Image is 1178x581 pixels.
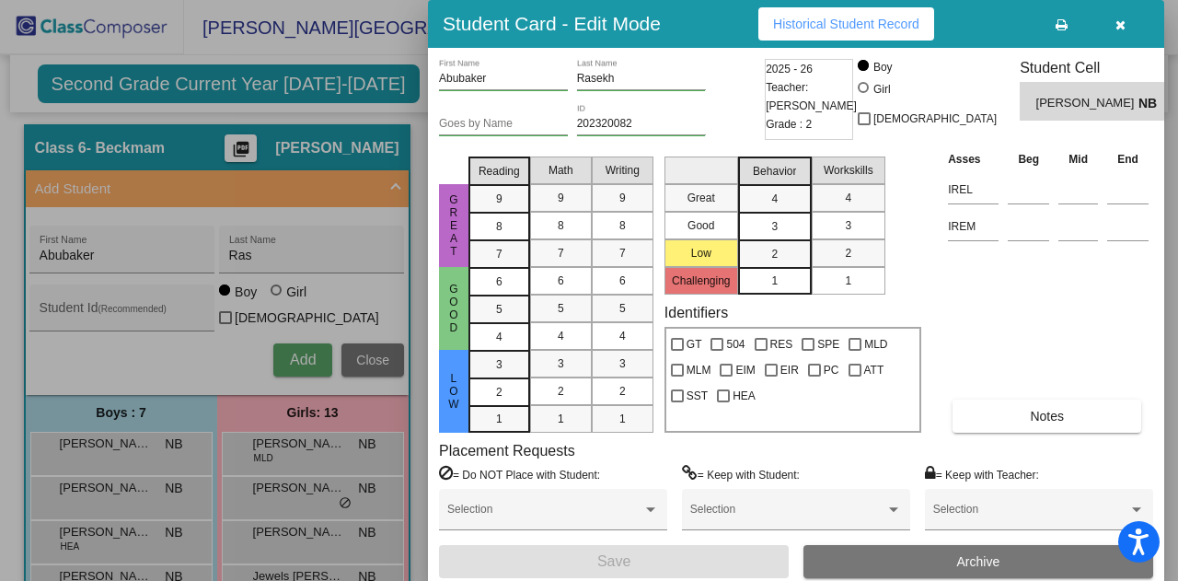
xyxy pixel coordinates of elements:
[577,118,706,131] input: Enter ID
[1036,94,1138,113] span: [PERSON_NAME]
[1103,149,1153,169] th: End
[845,245,851,261] span: 2
[479,163,520,180] span: Reading
[726,333,745,355] span: 504
[771,246,778,262] span: 2
[619,328,626,344] span: 4
[496,329,502,345] span: 4
[1030,409,1064,424] span: Notes
[496,191,502,207] span: 9
[925,465,1039,483] label: = Keep with Teacher:
[766,115,812,134] span: Grade : 2
[948,176,999,203] input: assessment
[953,400,1141,433] button: Notes
[558,273,564,289] span: 6
[771,191,778,207] span: 4
[619,245,626,261] span: 7
[496,356,502,373] span: 3
[558,245,564,261] span: 7
[439,545,789,578] button: Save
[864,359,884,381] span: ATT
[771,273,778,289] span: 1
[1003,149,1054,169] th: Beg
[817,333,839,355] span: SPE
[845,217,851,234] span: 3
[957,554,1000,569] span: Archive
[948,213,999,240] input: assessment
[803,545,1153,578] button: Archive
[687,333,702,355] span: GT
[864,333,887,355] span: MLD
[766,60,813,78] span: 2025 - 26
[766,78,857,115] span: Teacher: [PERSON_NAME]
[619,300,626,317] span: 5
[873,108,997,130] span: [DEMOGRAPHIC_DATA]
[439,442,575,459] label: Placement Requests
[682,465,800,483] label: = Keep with Student:
[619,190,626,206] span: 9
[558,328,564,344] span: 4
[824,162,873,179] span: Workskills
[753,163,796,180] span: Behavior
[780,359,799,381] span: EIR
[606,162,640,179] span: Writing
[845,273,851,289] span: 1
[496,218,502,235] span: 8
[558,300,564,317] span: 5
[619,355,626,372] span: 3
[558,411,564,427] span: 1
[1138,94,1164,113] span: NB
[943,149,1003,169] th: Asses
[1054,149,1103,169] th: Mid
[445,193,462,258] span: Great
[439,465,600,483] label: = Do NOT Place with Student:
[445,283,462,334] span: Good
[558,355,564,372] span: 3
[597,553,630,569] span: Save
[770,333,793,355] span: RES
[824,359,839,381] span: PC
[735,359,755,381] span: EIM
[845,190,851,206] span: 4
[439,118,568,131] input: goes by name
[558,383,564,400] span: 2
[549,162,573,179] span: Math
[496,411,502,427] span: 1
[443,12,661,35] h3: Student Card - Edit Mode
[619,411,626,427] span: 1
[496,384,502,401] span: 2
[872,81,891,98] div: Girl
[758,7,934,41] button: Historical Student Record
[664,304,728,321] label: Identifiers
[619,383,626,400] span: 2
[687,359,711,381] span: MLM
[733,385,756,407] span: HEA
[619,217,626,234] span: 8
[496,273,502,290] span: 6
[496,246,502,262] span: 7
[773,17,919,31] span: Historical Student Record
[687,385,708,407] span: SST
[558,190,564,206] span: 9
[619,273,626,289] span: 6
[558,217,564,234] span: 8
[496,301,502,318] span: 5
[445,372,462,411] span: Low
[872,59,893,76] div: Boy
[771,218,778,235] span: 3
